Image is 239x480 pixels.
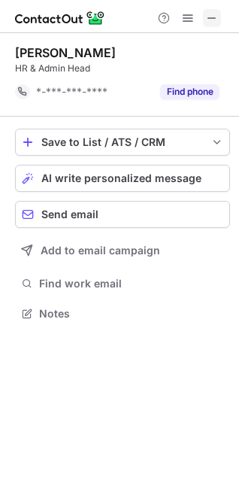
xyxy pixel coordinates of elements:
[41,172,201,184] span: AI write personalized message
[160,84,219,99] button: Reveal Button
[41,136,204,148] div: Save to List / ATS / CRM
[15,201,230,228] button: Send email
[15,303,230,324] button: Notes
[15,273,230,294] button: Find work email
[39,307,224,321] span: Notes
[41,208,98,220] span: Send email
[15,62,230,75] div: HR & Admin Head
[15,129,230,156] button: save-profile-one-click
[15,165,230,192] button: AI write personalized message
[39,277,224,290] span: Find work email
[15,45,116,60] div: [PERSON_NAME]
[41,245,160,257] span: Add to email campaign
[15,237,230,264] button: Add to email campaign
[15,9,105,27] img: ContactOut v5.3.10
